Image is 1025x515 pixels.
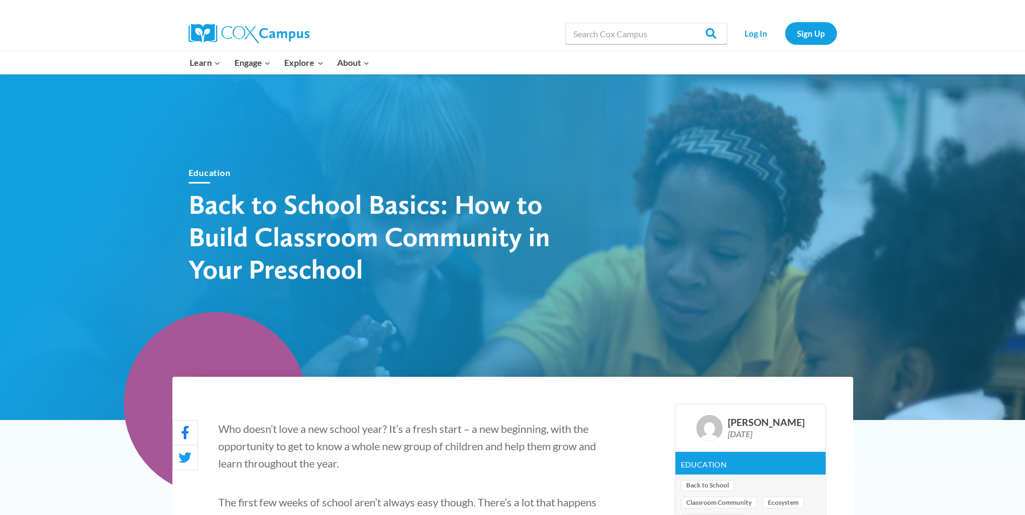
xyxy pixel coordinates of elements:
[565,23,727,44] input: Search Cox Campus
[183,51,377,74] nav: Primary Navigation
[762,497,804,509] a: Ecosystem
[189,24,310,43] img: Cox Campus
[284,56,323,70] span: Explore
[728,417,805,429] div: [PERSON_NAME]
[733,22,780,44] a: Log In
[218,422,596,470] span: Who doesn’t love a new school year? It’s a fresh start – a new beginning, with the opportunity to...
[785,22,837,44] a: Sign Up
[728,429,805,439] div: [DATE]
[681,497,757,509] a: Classroom Community
[733,22,837,44] nav: Secondary Navigation
[190,56,220,70] span: Learn
[681,460,727,469] a: Education
[337,56,370,70] span: About
[681,480,734,492] a: Back to School
[235,56,271,70] span: Engage
[189,167,231,178] a: Education
[189,188,567,285] h1: Back to School Basics: How to Build Classroom Community in Your Preschool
